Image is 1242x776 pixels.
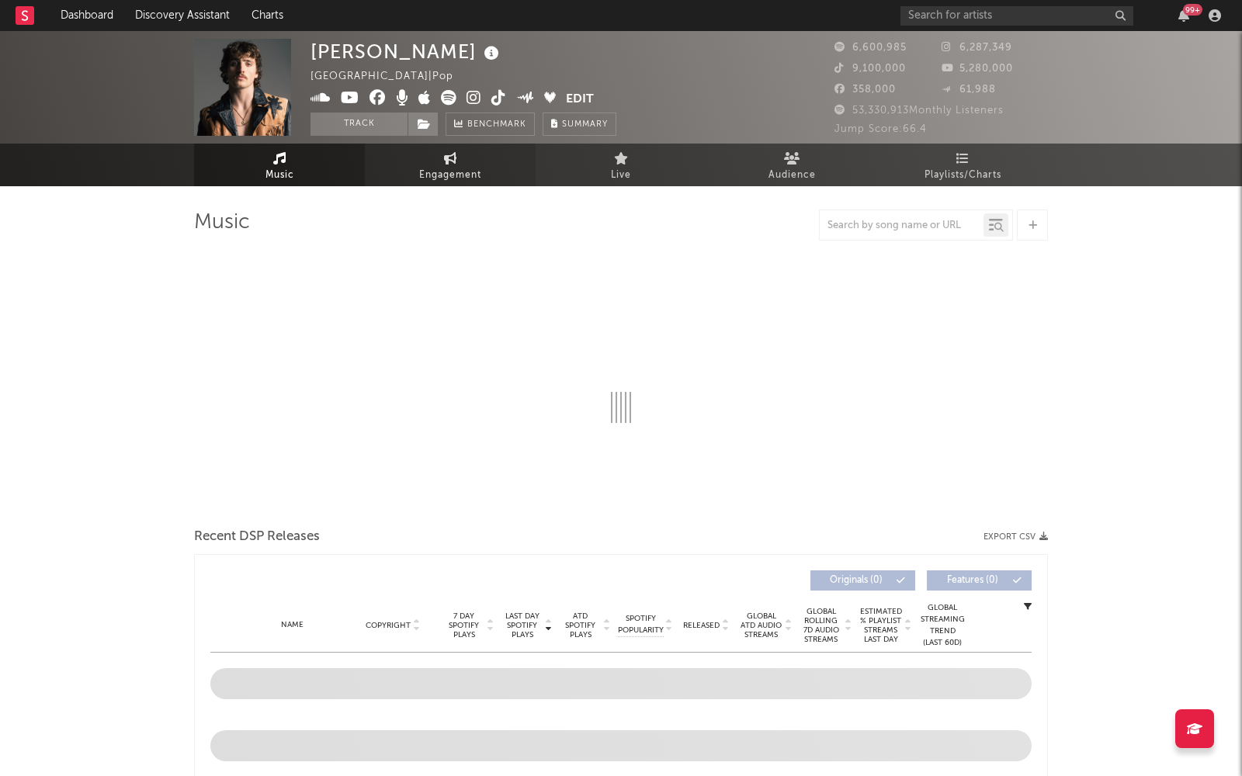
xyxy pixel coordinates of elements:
span: Global ATD Audio Streams [740,611,782,639]
span: ATD Spotify Plays [560,611,601,639]
span: 9,100,000 [834,64,906,74]
div: Name [241,619,343,631]
span: Global Rolling 7D Audio Streams [800,607,842,644]
span: 53,330,913 Monthly Listeners [834,106,1004,116]
a: Audience [706,144,877,186]
div: [PERSON_NAME] [310,39,503,64]
span: Live [611,166,631,185]
div: [GEOGRAPHIC_DATA] | Pop [310,68,471,86]
span: Recent DSP Releases [194,528,320,546]
span: Spotify Popularity [618,613,664,636]
span: Estimated % Playlist Streams Last Day [859,607,902,644]
span: Released [683,621,720,630]
a: Benchmark [446,113,535,136]
button: Summary [543,113,616,136]
a: Playlists/Charts [877,144,1048,186]
span: Summary [562,120,608,129]
span: Audience [768,166,816,185]
span: 6,600,985 [834,43,907,53]
span: Jump Score: 66.4 [834,124,927,134]
div: 99 + [1183,4,1202,16]
span: Music [265,166,294,185]
span: Playlists/Charts [925,166,1001,185]
span: Last Day Spotify Plays [501,611,543,639]
span: Features ( 0 ) [937,576,1008,585]
span: 6,287,349 [942,43,1012,53]
button: Track [310,113,408,136]
span: 7 Day Spotify Plays [443,611,484,639]
a: Engagement [365,144,536,186]
span: 358,000 [834,85,896,95]
a: Music [194,144,365,186]
span: Engagement [419,166,481,185]
input: Search for artists [900,6,1133,26]
span: 61,988 [942,85,996,95]
button: 99+ [1178,9,1189,22]
div: Global Streaming Trend (Last 60D) [919,602,966,649]
span: Copyright [366,621,411,630]
span: Benchmark [467,116,526,134]
button: Edit [566,90,594,109]
span: Originals ( 0 ) [820,576,892,585]
button: Originals(0) [810,570,915,591]
input: Search by song name or URL [820,220,984,232]
span: 5,280,000 [942,64,1013,74]
a: Live [536,144,706,186]
button: Export CSV [984,532,1048,542]
button: Features(0) [927,570,1032,591]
